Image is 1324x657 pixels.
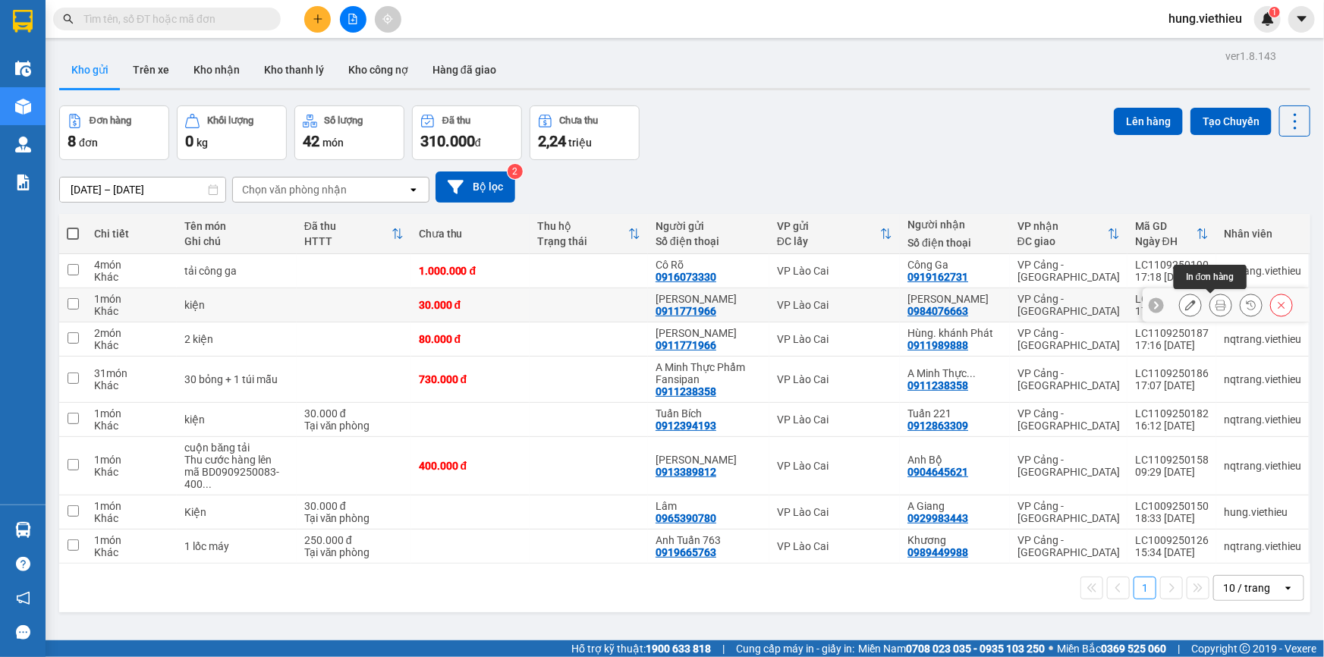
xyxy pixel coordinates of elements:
div: Khác [94,305,169,317]
div: Ghi chú [184,235,288,247]
div: 1 món [94,293,169,305]
th: Toggle SortBy [769,214,900,254]
div: Anh Tuấn 763 [656,534,762,546]
input: Select a date range. [60,178,225,202]
span: copyright [1240,643,1250,654]
div: Số điện thoại [907,237,1002,249]
div: VP nhận [1017,220,1108,232]
div: Công Ga [907,259,1002,271]
div: LC1109250186 [1135,367,1209,379]
div: 16:12 [DATE] [1135,420,1209,432]
span: plus [313,14,323,24]
div: Sửa đơn hàng [1179,294,1202,316]
span: 1 [1272,7,1277,17]
div: VP Cảng - [GEOGRAPHIC_DATA] [1017,454,1120,478]
div: 30.000 đ [304,500,404,512]
div: Chung Châm [656,327,762,339]
button: caret-down [1288,6,1315,33]
div: Khác [94,546,169,558]
div: 15:34 [DATE] [1135,546,1209,558]
div: 1 lốc máy [184,540,288,552]
img: icon-new-feature [1261,12,1275,26]
div: kiện [184,413,288,426]
div: 1 món [94,500,169,512]
button: Lên hàng [1114,108,1183,135]
div: VP gửi [777,220,880,232]
div: VP Cảng - [GEOGRAPHIC_DATA] [1017,293,1120,317]
div: VP Cảng - [GEOGRAPHIC_DATA] [1017,367,1120,391]
img: warehouse-icon [15,61,31,77]
sup: 2 [508,164,523,179]
span: đ [475,137,481,149]
div: LC1109250188 [1135,293,1209,305]
div: A Minh Thực Phẩm Fansipan [907,367,1002,379]
div: Chung Châm [656,293,762,305]
div: 0919665763 [656,546,716,558]
button: Tạo Chuyến [1190,108,1272,135]
div: LC1109250182 [1135,407,1209,420]
div: Khác [94,512,169,524]
div: nqtrang.viethieu [1224,460,1301,472]
div: VP Lào Cai [777,333,892,345]
svg: open [1282,582,1294,594]
button: Số lượng42món [294,105,404,160]
div: Khương [907,534,1002,546]
th: Toggle SortBy [1127,214,1216,254]
div: 0912863309 [907,420,968,432]
div: Khác [94,339,169,351]
div: 1 món [94,454,169,466]
button: Kho nhận [181,52,252,88]
div: Khác [94,466,169,478]
div: Tại văn phòng [304,420,404,432]
span: | [722,640,725,657]
div: Chi tiết [94,228,169,240]
div: nqtrang.viethieu [1224,413,1301,426]
button: Khối lượng0kg [177,105,287,160]
span: question-circle [16,557,30,571]
span: file-add [348,14,358,24]
div: Chú Hải [656,454,762,466]
button: plus [304,6,331,33]
div: VP Cảng - [GEOGRAPHIC_DATA] [1017,500,1120,524]
span: notification [16,591,30,605]
div: 17:17 [DATE] [1135,305,1209,317]
div: Khối lượng [207,115,253,126]
div: 0989449988 [907,546,968,558]
button: Trên xe [121,52,181,88]
div: VP Lào Cai [777,413,892,426]
img: warehouse-icon [15,137,31,152]
div: Người gửi [656,220,762,232]
th: Toggle SortBy [1010,214,1127,254]
input: Tìm tên, số ĐT hoặc mã đơn [83,11,263,27]
div: 0919162731 [907,271,968,283]
div: LC1109250187 [1135,327,1209,339]
th: Toggle SortBy [530,214,648,254]
button: file-add [340,6,366,33]
div: 0911989888 [907,339,968,351]
span: search [63,14,74,24]
div: In đơn hàng [1174,265,1247,289]
span: Hỗ trợ kỹ thuật: [571,640,711,657]
span: hung.viethieu [1156,9,1254,28]
div: nqtrang.viethieu [1224,333,1301,345]
div: 0912394193 [656,420,716,432]
strong: 0369 525 060 [1101,643,1166,655]
button: Đơn hàng8đơn [59,105,169,160]
div: VP Lào Cai [777,460,892,472]
div: VP Cảng - [GEOGRAPHIC_DATA] [1017,407,1120,432]
button: Chưa thu2,24 triệu [530,105,640,160]
div: Chọn văn phòng nhận [242,182,347,197]
button: Hàng đã giao [420,52,508,88]
div: LC1109250158 [1135,454,1209,466]
div: 30.000 đ [419,299,522,311]
span: ... [967,367,976,379]
div: Kiện [184,506,288,518]
div: Khác [94,420,169,432]
span: ... [203,478,212,490]
div: Khác [94,379,169,391]
div: Nhân viên [1224,228,1301,240]
span: Miền Nam [858,640,1045,657]
span: | [1178,640,1180,657]
div: VP Lào Cai [777,540,892,552]
div: VP Lào Cai [777,373,892,385]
